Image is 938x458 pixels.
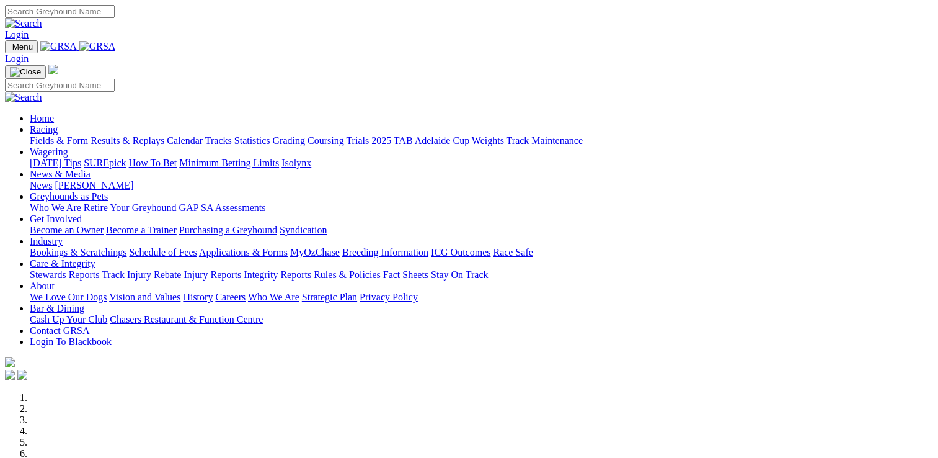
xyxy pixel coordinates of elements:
[30,325,89,336] a: Contact GRSA
[273,135,305,146] a: Grading
[30,314,107,325] a: Cash Up Your Club
[84,202,177,213] a: Retire Your Greyhound
[5,370,15,380] img: facebook.svg
[234,135,270,146] a: Statistics
[371,135,469,146] a: 2025 TAB Adelaide Cup
[102,269,181,280] a: Track Injury Rebate
[30,135,933,146] div: Racing
[431,269,488,280] a: Stay On Track
[5,5,115,18] input: Search
[179,225,277,235] a: Purchasing a Greyhound
[30,113,54,123] a: Home
[30,258,95,269] a: Care & Integrity
[5,65,46,79] button: Toggle navigation
[431,247,490,258] a: ICG Outcomes
[360,292,418,302] a: Privacy Policy
[183,292,213,302] a: History
[30,158,81,168] a: [DATE] Tips
[30,336,112,347] a: Login To Blackbook
[383,269,428,280] a: Fact Sheets
[91,135,164,146] a: Results & Replays
[205,135,232,146] a: Tracks
[110,314,263,325] a: Chasers Restaurant & Function Centre
[30,269,933,281] div: Care & Integrity
[5,53,29,64] a: Login
[281,158,311,168] a: Isolynx
[30,180,52,191] a: News
[30,213,82,224] a: Get Involved
[199,247,288,258] a: Applications & Forms
[30,281,55,291] a: About
[5,40,38,53] button: Toggle navigation
[129,247,197,258] a: Schedule of Fees
[30,169,91,179] a: News & Media
[106,225,177,235] a: Become a Trainer
[302,292,357,302] a: Strategic Plan
[244,269,311,280] a: Integrity Reports
[30,225,104,235] a: Become an Owner
[248,292,299,302] a: Who We Are
[30,247,933,258] div: Industry
[17,370,27,380] img: twitter.svg
[30,202,933,213] div: Greyhounds as Pets
[84,158,126,168] a: SUREpick
[308,135,344,146] a: Coursing
[30,225,933,236] div: Get Involved
[5,357,15,367] img: logo-grsa-white.png
[215,292,246,302] a: Careers
[472,135,504,146] a: Weights
[30,146,68,157] a: Wagering
[30,236,63,246] a: Industry
[30,191,108,202] a: Greyhounds as Pets
[30,180,933,191] div: News & Media
[30,292,933,303] div: About
[179,202,266,213] a: GAP SA Assessments
[493,247,533,258] a: Race Safe
[30,135,88,146] a: Fields & Form
[346,135,369,146] a: Trials
[48,65,58,74] img: logo-grsa-white.png
[129,158,177,168] a: How To Bet
[5,92,42,103] img: Search
[30,202,81,213] a: Who We Are
[5,79,115,92] input: Search
[290,247,340,258] a: MyOzChase
[179,158,279,168] a: Minimum Betting Limits
[30,247,126,258] a: Bookings & Scratchings
[184,269,241,280] a: Injury Reports
[280,225,327,235] a: Syndication
[342,247,428,258] a: Breeding Information
[40,41,77,52] img: GRSA
[12,42,33,52] span: Menu
[30,124,58,135] a: Racing
[314,269,381,280] a: Rules & Policies
[30,269,99,280] a: Stewards Reports
[10,67,41,77] img: Close
[30,292,107,302] a: We Love Our Dogs
[30,314,933,325] div: Bar & Dining
[109,292,180,302] a: Vision and Values
[55,180,133,191] a: [PERSON_NAME]
[507,135,583,146] a: Track Maintenance
[79,41,116,52] img: GRSA
[5,18,42,29] img: Search
[167,135,203,146] a: Calendar
[5,29,29,40] a: Login
[30,158,933,169] div: Wagering
[30,303,84,313] a: Bar & Dining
